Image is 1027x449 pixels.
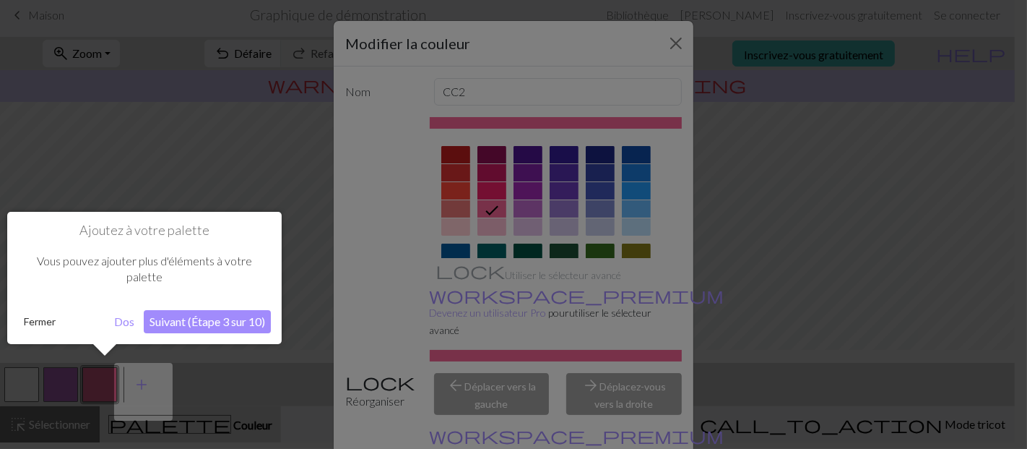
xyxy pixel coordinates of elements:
font: Vous pouvez ajouter plus d'éléments à votre palette [37,254,252,283]
font: Ajoutez à votre palette [79,222,209,238]
font: Dos [114,315,134,328]
font: Fermer [24,315,56,328]
button: Fermer [18,311,61,333]
h1: Ajoutez à votre palette [18,223,271,239]
font: Suivant (Étape 3 sur 10) [149,315,265,328]
div: Ajoutez à votre palette [7,212,282,344]
button: Suivant (Étape 3 sur 10) [144,310,271,333]
button: Dos [108,310,140,333]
